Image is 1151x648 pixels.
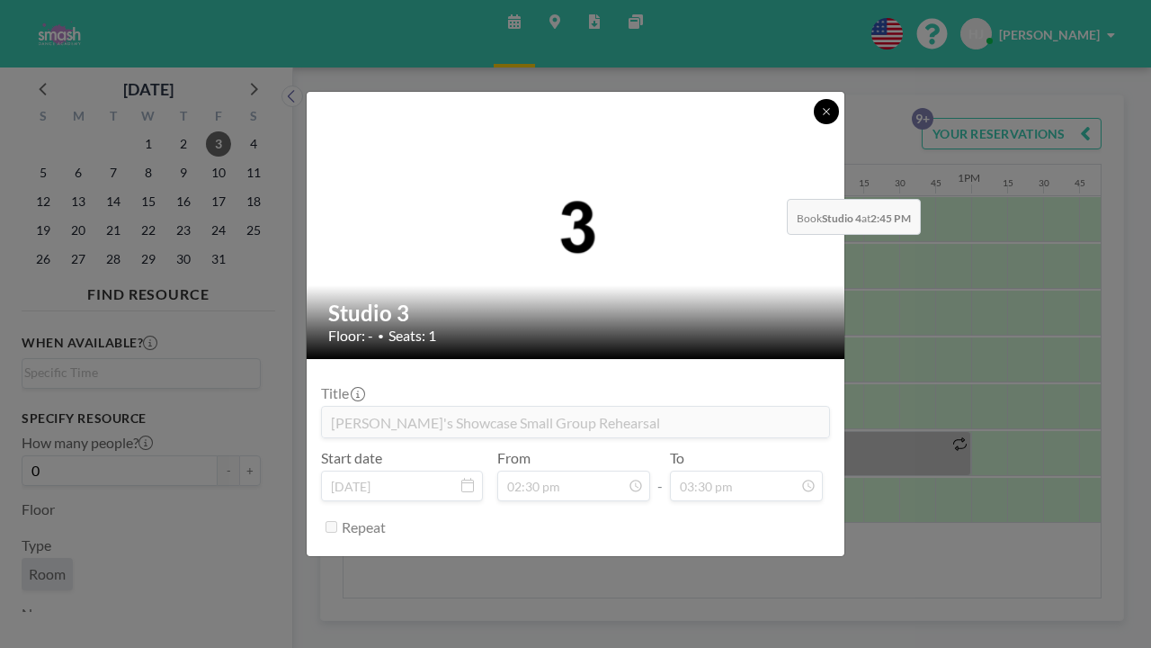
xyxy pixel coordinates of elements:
span: Floor: - [328,327,373,345]
label: To [670,449,684,467]
span: Seats: 1 [388,327,436,345]
input: (No title) [322,407,829,437]
h2: Studio 3 [328,300,825,327]
label: From [497,449,531,467]
span: - [657,455,663,495]
label: Repeat [342,518,386,536]
img: 537.png [307,182,846,269]
span: Book at [787,199,921,235]
b: 2:45 PM [870,211,911,225]
b: Studio 4 [822,211,861,225]
span: • [378,329,384,343]
label: Start date [321,449,382,467]
label: Title [321,384,363,402]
